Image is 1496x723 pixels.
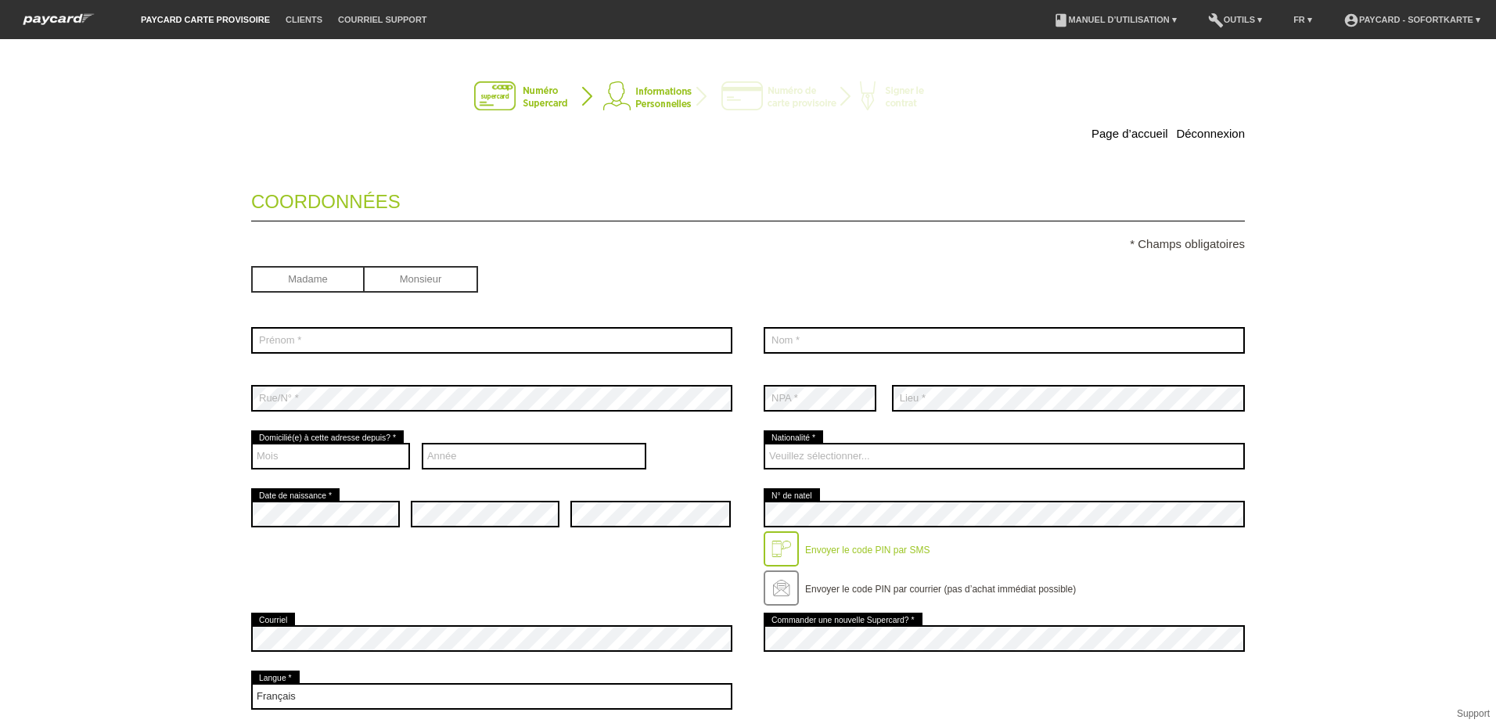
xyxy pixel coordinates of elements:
[16,11,102,27] img: paycard Sofortkarte
[805,545,930,556] label: Envoyer le code PIN par SMS
[16,18,102,30] a: paycard Sofortkarte
[1457,708,1490,719] a: Support
[1091,127,1168,140] a: Page d’accueil
[805,584,1076,595] label: Envoyer le code PIN par courrier (pas d’achat immédiat possible)
[278,15,330,24] a: Clients
[1176,127,1245,140] a: Déconnexion
[1200,15,1270,24] a: buildOutils ▾
[1336,15,1488,24] a: account_circlepaycard - Sofortkarte ▾
[1053,13,1069,28] i: book
[133,15,278,24] a: paycard carte provisoire
[1286,15,1320,24] a: FR ▾
[251,175,1245,221] legend: Coordonnées
[1343,13,1359,28] i: account_circle
[251,237,1245,250] p: * Champs obligatoires
[330,15,434,24] a: Courriel Support
[474,81,1022,113] img: instantcard-v2-fr-2.png
[1208,13,1224,28] i: build
[1045,15,1185,24] a: bookManuel d’utilisation ▾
